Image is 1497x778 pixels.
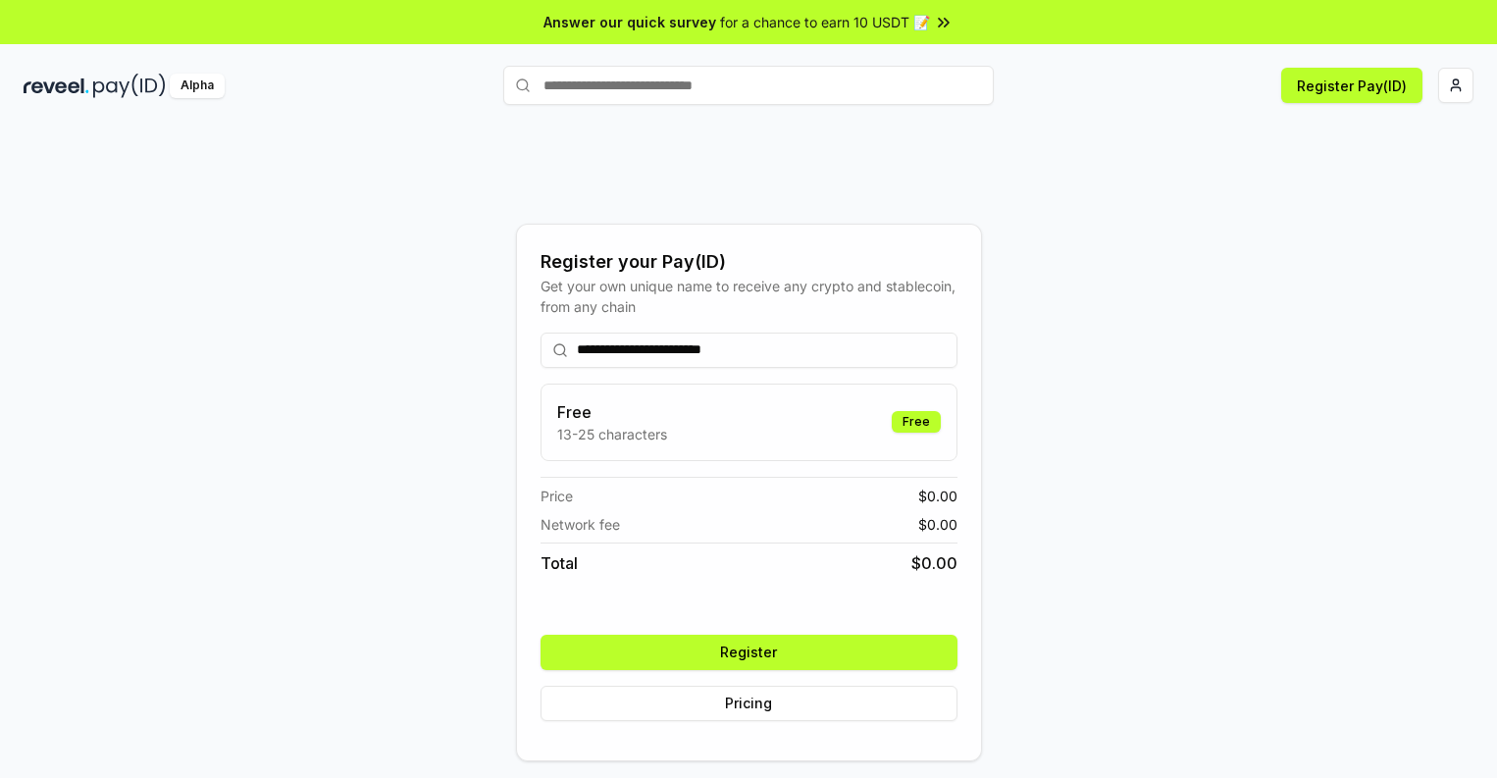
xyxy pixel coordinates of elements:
[541,276,957,317] div: Get your own unique name to receive any crypto and stablecoin, from any chain
[541,551,578,575] span: Total
[557,424,667,444] p: 13-25 characters
[918,486,957,506] span: $ 0.00
[541,486,573,506] span: Price
[1281,68,1422,103] button: Register Pay(ID)
[911,551,957,575] span: $ 0.00
[170,74,225,98] div: Alpha
[918,514,957,535] span: $ 0.00
[541,514,620,535] span: Network fee
[93,74,166,98] img: pay_id
[541,248,957,276] div: Register your Pay(ID)
[557,400,667,424] h3: Free
[543,12,716,32] span: Answer our quick survey
[541,635,957,670] button: Register
[892,411,941,433] div: Free
[24,74,89,98] img: reveel_dark
[720,12,930,32] span: for a chance to earn 10 USDT 📝
[541,686,957,721] button: Pricing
